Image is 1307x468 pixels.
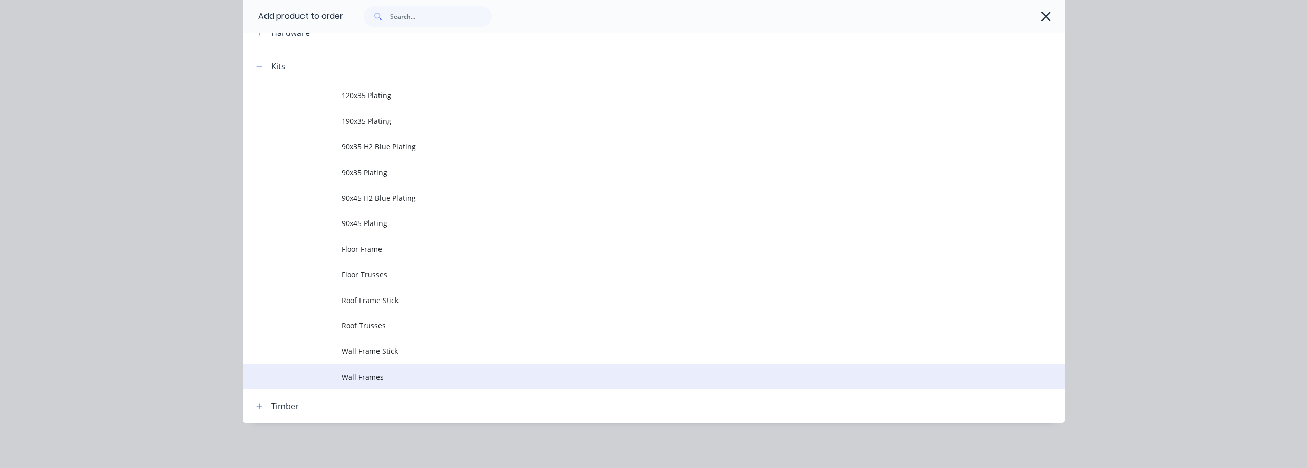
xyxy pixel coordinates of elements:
span: 90x35 Plating [342,167,920,178]
span: 120x35 Plating [342,90,920,101]
input: Search... [390,6,492,27]
span: Roof Trusses [342,320,920,331]
span: 190x35 Plating [342,116,920,126]
div: Kits [271,60,286,72]
span: Roof Frame Stick [342,295,920,306]
span: 90x45 H2 Blue Plating [342,193,920,203]
span: 90x45 Plating [342,218,920,229]
span: Floor Frame [342,244,920,254]
span: Wall Frame Stick [342,346,920,357]
div: Timber [271,400,299,413]
span: 90x35 H2 Blue Plating [342,141,920,152]
span: Wall Frames [342,371,920,382]
span: Floor Trusses [342,269,920,280]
